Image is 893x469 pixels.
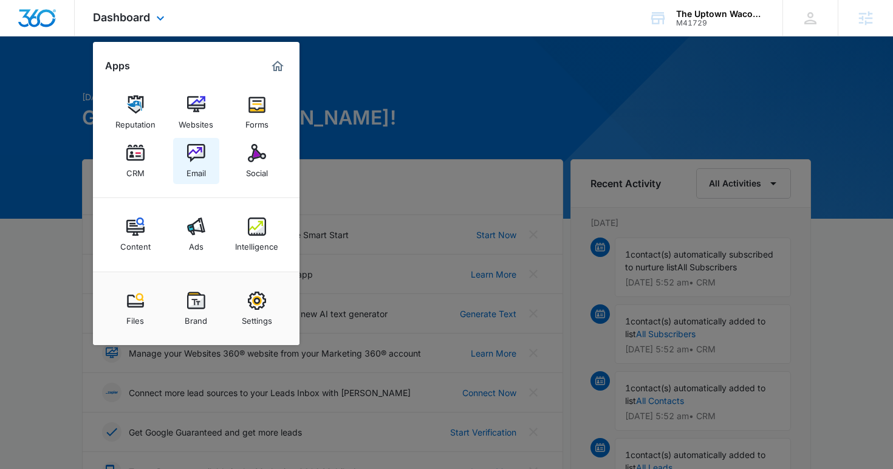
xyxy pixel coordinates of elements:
div: Intelligence [235,236,278,252]
a: Forms [234,89,280,135]
h2: Apps [105,60,130,72]
div: Reputation [115,114,156,129]
a: Email [173,138,219,184]
div: Settings [242,310,272,326]
div: CRM [126,162,145,178]
a: Marketing 360® Dashboard [268,56,287,76]
a: Social [234,138,280,184]
a: Websites [173,89,219,135]
div: Files [126,310,144,326]
div: Content [120,236,151,252]
div: Ads [189,236,204,252]
div: Email [186,162,206,178]
div: Forms [245,114,269,129]
span: Dashboard [93,11,150,24]
div: Social [246,162,268,178]
a: Settings [234,286,280,332]
a: Files [112,286,159,332]
div: account name [676,9,765,19]
div: Brand [185,310,207,326]
div: Websites [179,114,213,129]
a: Brand [173,286,219,332]
a: CRM [112,138,159,184]
a: Reputation [112,89,159,135]
a: Intelligence [234,211,280,258]
a: Ads [173,211,219,258]
a: Content [112,211,159,258]
div: account id [676,19,765,27]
